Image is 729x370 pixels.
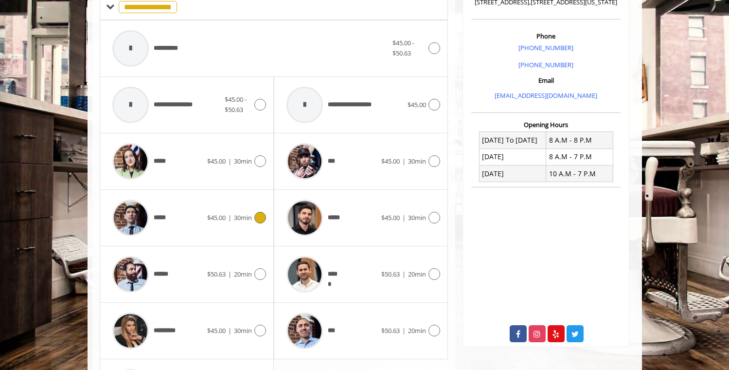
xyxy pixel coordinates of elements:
[408,213,426,222] span: 30min
[495,91,597,100] a: [EMAIL_ADDRESS][DOMAIN_NAME]
[474,77,618,84] h3: Email
[228,213,231,222] span: |
[207,270,226,278] span: $50.63
[228,326,231,335] span: |
[546,166,613,182] td: 10 A.M - 7 P.M
[207,213,226,222] span: $45.00
[207,157,226,166] span: $45.00
[234,157,252,166] span: 30min
[479,148,546,165] td: [DATE]
[381,270,400,278] span: $50.63
[474,33,618,39] h3: Phone
[408,100,426,109] span: $45.00
[408,326,426,335] span: 20min
[207,326,226,335] span: $45.00
[228,270,231,278] span: |
[479,132,546,148] td: [DATE] To [DATE]
[402,157,406,166] span: |
[518,60,573,69] a: [PHONE_NUMBER]
[408,270,426,278] span: 20min
[234,213,252,222] span: 30min
[234,270,252,278] span: 20min
[518,43,573,52] a: [PHONE_NUMBER]
[546,148,613,165] td: 8 A.M - 7 P.M
[479,166,546,182] td: [DATE]
[234,326,252,335] span: 30min
[402,213,406,222] span: |
[381,326,400,335] span: $50.63
[546,132,613,148] td: 8 A.M - 8 P.M
[402,270,406,278] span: |
[471,121,621,128] h3: Opening Hours
[392,38,414,57] span: $45.00 - $50.63
[402,326,406,335] span: |
[408,157,426,166] span: 30min
[381,157,400,166] span: $45.00
[225,95,247,114] span: $45.00 - $50.63
[228,157,231,166] span: |
[381,213,400,222] span: $45.00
